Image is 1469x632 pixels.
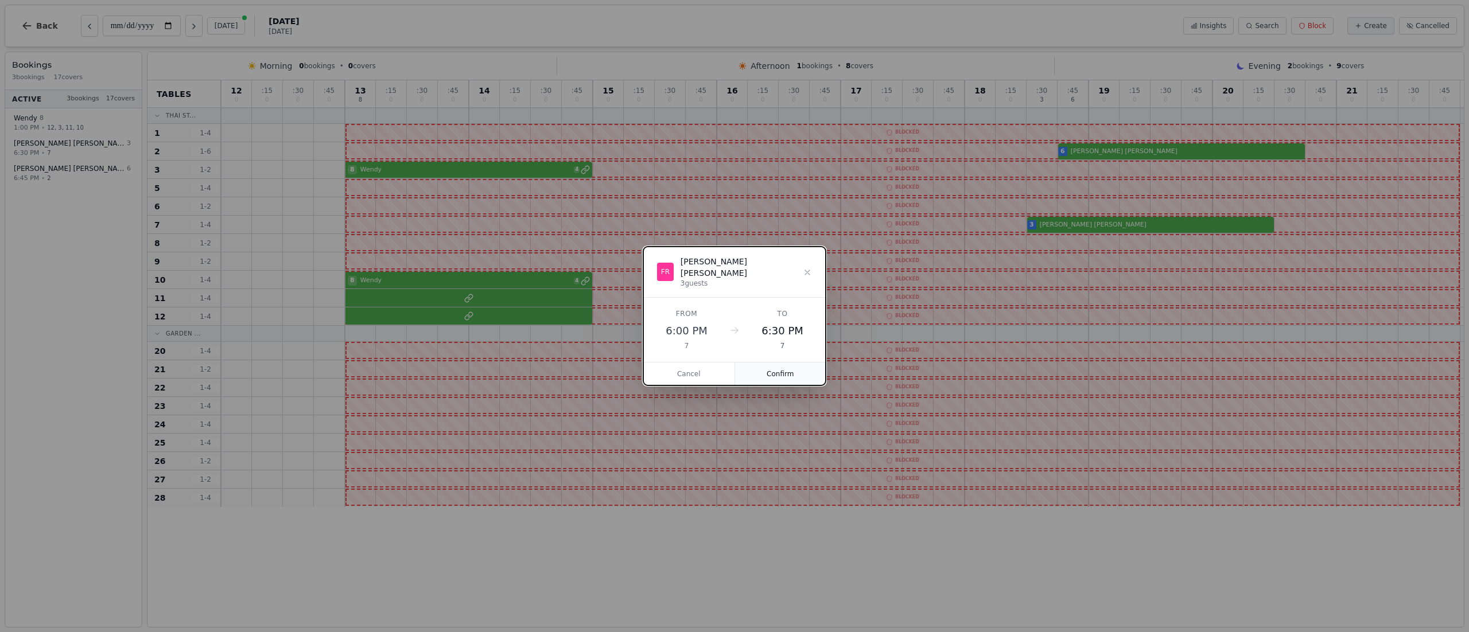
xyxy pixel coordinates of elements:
div: FR [657,263,674,281]
div: 7 [657,341,716,350]
div: 3 guests [681,279,803,288]
div: From [657,309,716,318]
div: [PERSON_NAME] [PERSON_NAME] [681,256,803,279]
div: To [753,309,812,318]
div: 6:30 PM [753,323,812,339]
button: Confirm [735,362,826,385]
button: Cancel [643,362,735,385]
div: 7 [753,341,812,350]
div: 6:00 PM [657,323,716,339]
